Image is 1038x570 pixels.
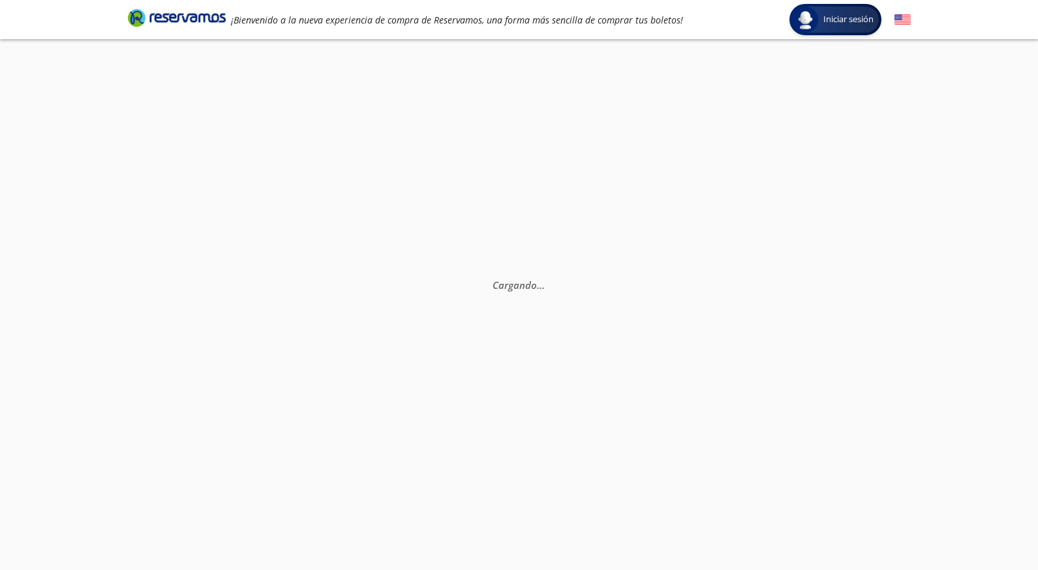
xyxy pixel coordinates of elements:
span: . [542,278,545,292]
button: English [894,12,911,28]
em: Cargando [493,278,545,292]
span: . [540,278,542,292]
i: Brand Logo [128,8,226,27]
em: ¡Bienvenido a la nueva experiencia de compra de Reservamos, una forma más sencilla de comprar tus... [231,14,683,26]
span: . [537,278,540,292]
span: Iniciar sesión [818,13,879,26]
a: Brand Logo [128,8,226,31]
